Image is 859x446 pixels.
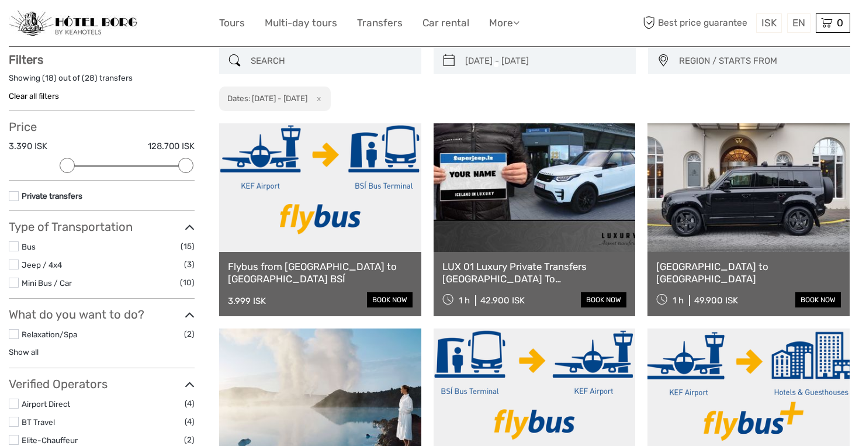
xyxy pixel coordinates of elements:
div: 3.999 ISK [228,296,266,306]
h3: What do you want to do? [9,307,195,321]
a: Airport Direct [22,399,70,409]
a: book now [367,292,413,307]
a: [GEOGRAPHIC_DATA] to [GEOGRAPHIC_DATA] [656,261,841,285]
span: 1 h [673,295,684,306]
a: BT Travel [22,417,55,427]
span: (3) [184,258,195,271]
a: Elite-Chauffeur [22,435,78,445]
button: REGION / STARTS FROM [674,51,844,71]
a: Transfers [357,15,403,32]
label: 128.700 ISK [148,140,195,153]
a: Mini Bus / Car [22,278,72,288]
a: Flybus from [GEOGRAPHIC_DATA] to [GEOGRAPHIC_DATA] BSÍ [228,261,413,285]
img: 97-048fac7b-21eb-4351-ac26-83e096b89eb3_logo_small.jpg [9,11,137,36]
a: Multi-day tours [265,15,337,32]
a: Bus [22,242,36,251]
h2: Dates: [DATE] - [DATE] [227,94,307,103]
strong: Filters [9,53,43,67]
span: (2) [184,327,195,341]
h3: Type of Transportation [9,220,195,234]
a: Car rental [422,15,469,32]
span: (10) [180,276,195,289]
a: Clear all filters [9,91,59,101]
button: Open LiveChat chat widget [134,18,148,32]
span: 0 [835,17,845,29]
a: Show all [9,347,39,357]
label: 3.390 ISK [9,140,47,153]
label: 28 [85,72,95,84]
a: book now [581,292,626,307]
span: ISK [761,17,777,29]
input: SEARCH [246,51,415,71]
a: book now [795,292,841,307]
span: (4) [185,397,195,410]
a: Relaxation/Spa [22,330,77,339]
div: Showing ( ) out of ( ) transfers [9,72,195,91]
span: (15) [181,240,195,253]
a: Private transfers [22,191,82,200]
a: LUX 01 Luxury Private Transfers [GEOGRAPHIC_DATA] To [GEOGRAPHIC_DATA] [442,261,627,285]
a: More [489,15,519,32]
a: Jeep / 4x4 [22,260,62,269]
p: We're away right now. Please check back later! [16,20,132,30]
span: 1 h [459,295,470,306]
label: 18 [45,72,54,84]
div: EN [787,13,810,33]
span: Best price guarantee [640,13,753,33]
h3: Price [9,120,195,134]
button: x [309,92,325,105]
div: 42.900 ISK [480,295,525,306]
a: Tours [219,15,245,32]
h3: Verified Operators [9,377,195,391]
span: (4) [185,415,195,428]
input: SELECT DATES [460,51,630,71]
div: 49.900 ISK [694,295,738,306]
